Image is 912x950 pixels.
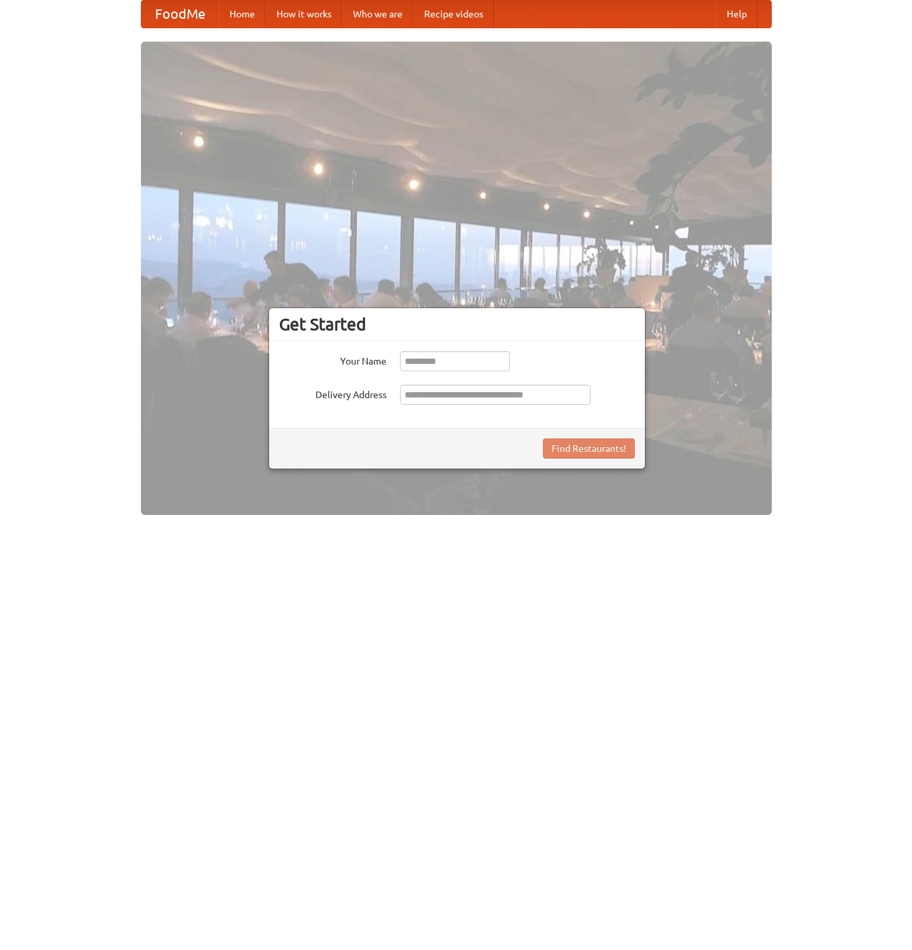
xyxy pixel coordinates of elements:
[716,1,758,28] a: Help
[142,1,219,28] a: FoodMe
[219,1,266,28] a: Home
[266,1,342,28] a: How it works
[413,1,494,28] a: Recipe videos
[342,1,413,28] a: Who we are
[279,314,635,334] h3: Get Started
[543,438,635,459] button: Find Restaurants!
[279,351,387,368] label: Your Name
[279,385,387,401] label: Delivery Address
